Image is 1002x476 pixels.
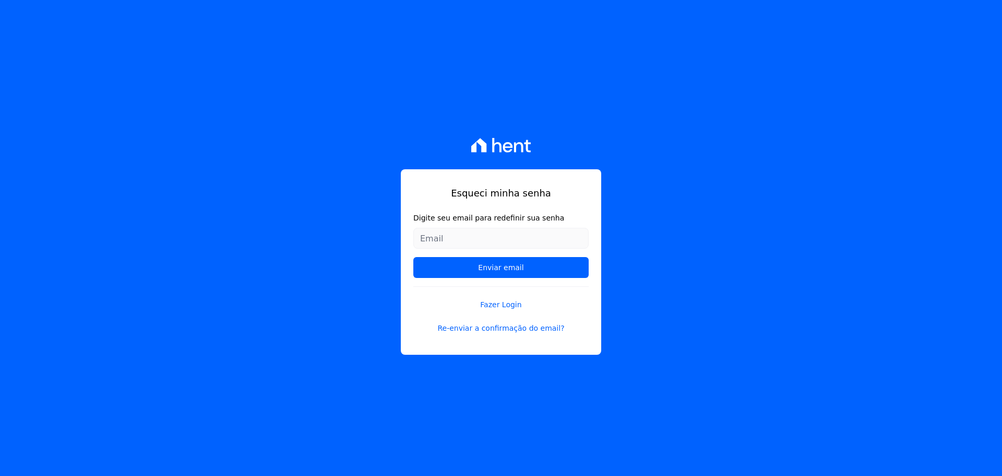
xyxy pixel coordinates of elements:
input: Enviar email [413,257,589,278]
a: Fazer Login [413,286,589,310]
input: Email [413,228,589,249]
a: Re-enviar a confirmação do email? [413,323,589,334]
label: Digite seu email para redefinir sua senha [413,213,589,224]
h1: Esqueci minha senha [413,186,589,200]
